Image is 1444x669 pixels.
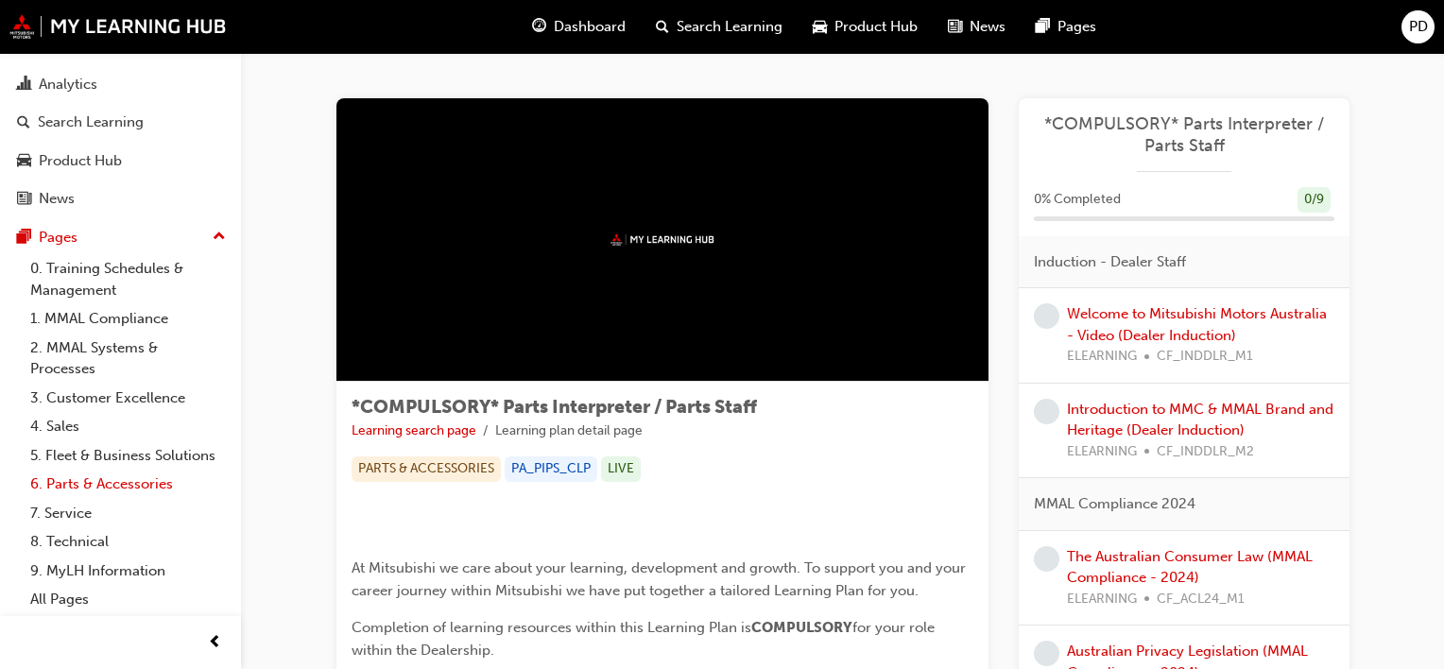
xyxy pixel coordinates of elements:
[39,74,97,95] div: Analytics
[8,25,233,220] button: DashboardAnalyticsSearch LearningProduct HubNews
[751,619,852,636] span: COMPULSORY
[17,77,31,94] span: chart-icon
[17,191,31,208] span: news-icon
[813,15,827,39] span: car-icon
[23,527,233,557] a: 8. Technical
[352,456,501,482] div: PARTS & ACCESSORIES
[601,456,641,482] div: LIVE
[1067,346,1137,368] span: ELEARNING
[1034,546,1059,572] span: learningRecordVerb_NONE-icon
[1034,303,1059,329] span: learningRecordVerb_NONE-icon
[23,557,233,586] a: 9. MyLH Information
[352,619,751,636] span: Completion of learning resources within this Learning Plan is
[1021,8,1111,46] a: pages-iconPages
[8,220,233,255] button: Pages
[38,111,144,133] div: Search Learning
[970,16,1006,38] span: News
[1057,16,1096,38] span: Pages
[352,396,757,418] span: *COMPULSORY* Parts Interpreter / Parts Staff
[9,14,227,39] img: mmal
[39,188,75,210] div: News
[532,15,546,39] span: guage-icon
[1067,305,1327,344] a: Welcome to Mitsubishi Motors Australia - Video (Dealer Induction)
[610,233,714,246] img: mmal
[505,456,597,482] div: PA_PIPS_CLP
[641,8,798,46] a: search-iconSearch Learning
[1067,401,1333,439] a: Introduction to MMC & MMAL Brand and Heritage (Dealer Induction)
[677,16,782,38] span: Search Learning
[798,8,933,46] a: car-iconProduct Hub
[8,105,233,140] a: Search Learning
[834,16,918,38] span: Product Hub
[208,631,222,655] span: prev-icon
[1034,189,1121,211] span: 0 % Completed
[517,8,641,46] a: guage-iconDashboard
[23,585,233,614] a: All Pages
[23,304,233,334] a: 1. MMAL Compliance
[1157,441,1254,463] span: CF_INDDLR_M2
[1034,113,1334,156] a: *COMPULSORY* Parts Interpreter / Parts Staff
[1409,16,1428,38] span: PD
[17,114,30,131] span: search-icon
[8,67,233,102] a: Analytics
[554,16,626,38] span: Dashboard
[1036,15,1050,39] span: pages-icon
[948,15,962,39] span: news-icon
[1034,399,1059,424] span: learningRecordVerb_NONE-icon
[1034,251,1186,273] span: Induction - Dealer Staff
[8,144,233,179] a: Product Hub
[1067,548,1313,587] a: The Australian Consumer Law (MMAL Compliance - 2024)
[23,470,233,499] a: 6. Parts & Accessories
[1157,346,1253,368] span: CF_INDDLR_M1
[23,499,233,528] a: 7. Service
[1067,441,1137,463] span: ELEARNING
[17,153,31,170] span: car-icon
[1401,10,1435,43] button: PD
[1034,641,1059,666] span: learningRecordVerb_NONE-icon
[1034,493,1195,515] span: MMAL Compliance 2024
[23,441,233,471] a: 5. Fleet & Business Solutions
[39,150,122,172] div: Product Hub
[213,225,226,249] span: up-icon
[39,227,77,249] div: Pages
[23,384,233,413] a: 3. Customer Excellence
[1157,589,1245,610] span: CF_ACL24_M1
[23,412,233,441] a: 4. Sales
[23,254,233,304] a: 0. Training Schedules & Management
[352,559,970,599] span: At Mitsubishi we care about your learning, development and growth. To support you and your career...
[495,420,643,442] li: Learning plan detail page
[23,334,233,384] a: 2. MMAL Systems & Processes
[352,619,938,659] span: for your role within the Dealership.
[933,8,1021,46] a: news-iconNews
[656,15,669,39] span: search-icon
[17,230,31,247] span: pages-icon
[352,422,476,438] a: Learning search page
[8,181,233,216] a: News
[1298,187,1331,213] div: 0 / 9
[1067,589,1137,610] span: ELEARNING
